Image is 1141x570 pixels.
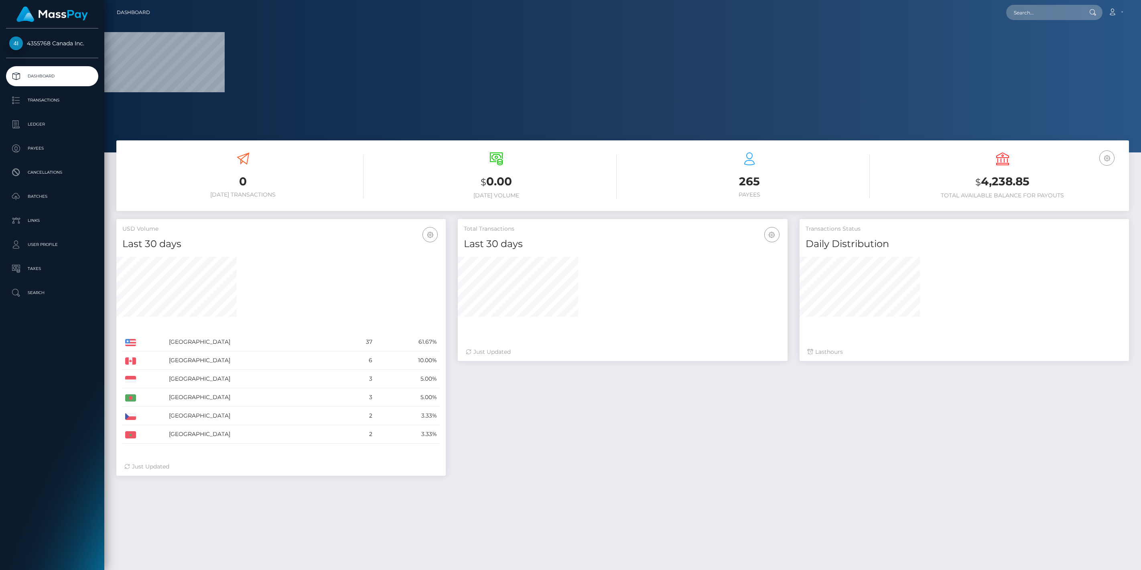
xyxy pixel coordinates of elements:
img: US.png [125,339,136,346]
img: CZ.png [125,413,136,420]
h5: Transactions Status [806,225,1123,233]
h6: Total Available Balance for Payouts [882,192,1123,199]
td: 2 [343,425,375,444]
h3: 265 [629,174,870,189]
td: 3 [343,388,375,407]
td: 5.00% [375,388,440,407]
h4: Daily Distribution [806,237,1123,251]
p: Taxes [9,263,95,275]
p: Cancellations [9,166,95,179]
h6: [DATE] Transactions [122,191,363,198]
h3: 4,238.85 [882,174,1123,190]
div: Last hours [808,348,1121,356]
p: Transactions [9,94,95,106]
a: Search [6,283,98,303]
a: Payees [6,138,98,158]
div: Just Updated [466,348,779,356]
h5: USD Volume [122,225,440,233]
p: Ledger [9,118,95,130]
a: Batches [6,187,98,207]
a: User Profile [6,235,98,255]
td: 3 [343,370,375,388]
td: 2 [343,407,375,425]
td: 3.33% [375,407,440,425]
p: User Profile [9,239,95,251]
img: BD.png [125,394,136,402]
img: MA.png [125,431,136,438]
a: Dashboard [6,66,98,86]
a: Taxes [6,259,98,279]
td: 61.67% [375,333,440,351]
h6: Payees [629,191,870,198]
h3: 0.00 [376,174,617,190]
td: [GEOGRAPHIC_DATA] [166,370,343,388]
p: Links [9,215,95,227]
a: Dashboard [117,4,150,21]
img: MassPay Logo [16,6,88,22]
small: $ [481,176,486,188]
img: CA.png [125,357,136,365]
td: 5.00% [375,370,440,388]
a: Transactions [6,90,98,110]
a: Links [6,211,98,231]
small: $ [975,176,981,188]
h3: 0 [122,174,363,189]
h5: Total Transactions [464,225,781,233]
td: 37 [343,333,375,351]
h4: Last 30 days [122,237,440,251]
img: 4355768 Canada Inc. [9,37,23,50]
p: Batches [9,191,95,203]
td: [GEOGRAPHIC_DATA] [166,351,343,370]
td: 6 [343,351,375,370]
td: [GEOGRAPHIC_DATA] [166,333,343,351]
input: Search... [1006,5,1082,20]
p: Payees [9,142,95,154]
div: Just Updated [124,462,438,471]
img: ID.png [125,376,136,383]
a: Cancellations [6,162,98,183]
p: Dashboard [9,70,95,82]
p: Search [9,287,95,299]
h6: [DATE] Volume [376,192,617,199]
td: [GEOGRAPHIC_DATA] [166,407,343,425]
td: 10.00% [375,351,440,370]
h4: Last 30 days [464,237,781,251]
td: [GEOGRAPHIC_DATA] [166,425,343,444]
td: [GEOGRAPHIC_DATA] [166,388,343,407]
span: 4355768 Canada Inc. [6,40,98,47]
a: Ledger [6,114,98,134]
td: 3.33% [375,425,440,444]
